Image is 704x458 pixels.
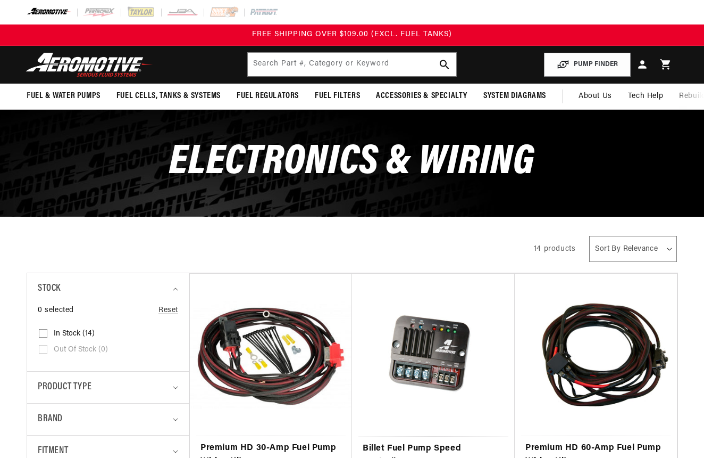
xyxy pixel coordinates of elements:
span: 0 selected [38,305,74,316]
summary: Fuel Cells, Tanks & Systems [108,84,229,109]
summary: Brand (0 selected) [38,404,178,435]
summary: System Diagrams [475,84,554,109]
span: Fuel Regulators [237,91,299,102]
button: PUMP FINDER [544,53,631,77]
span: Stock [38,281,61,297]
span: Fuel Cells, Tanks & Systems [116,91,221,102]
span: Fuel & Water Pumps [27,91,100,102]
span: Product type [38,380,91,395]
summary: Fuel Regulators [229,84,307,109]
span: System Diagrams [483,91,546,102]
span: FREE SHIPPING OVER $109.00 (EXCL. FUEL TANKS) [252,30,452,38]
span: Brand [38,412,63,427]
a: Reset [158,305,178,316]
input: Search by Part Number, Category or Keyword [248,53,457,76]
a: About Us [571,84,620,109]
span: Out of stock (0) [54,345,108,355]
summary: Tech Help [620,84,671,109]
summary: Product type (0 selected) [38,372,178,403]
span: Electronics & Wiring [169,142,534,184]
summary: Stock (0 selected) [38,273,178,305]
span: Fuel Filters [315,91,360,102]
img: Aeromotive [23,52,156,77]
summary: Fuel & Water Pumps [19,84,108,109]
span: 14 products [534,245,576,253]
span: Tech Help [628,91,663,102]
span: About Us [579,92,612,100]
summary: Fuel Filters [307,84,368,109]
button: search button [433,53,456,76]
span: Accessories & Specialty [376,91,467,102]
span: In stock (14) [54,329,95,339]
summary: Accessories & Specialty [368,84,475,109]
